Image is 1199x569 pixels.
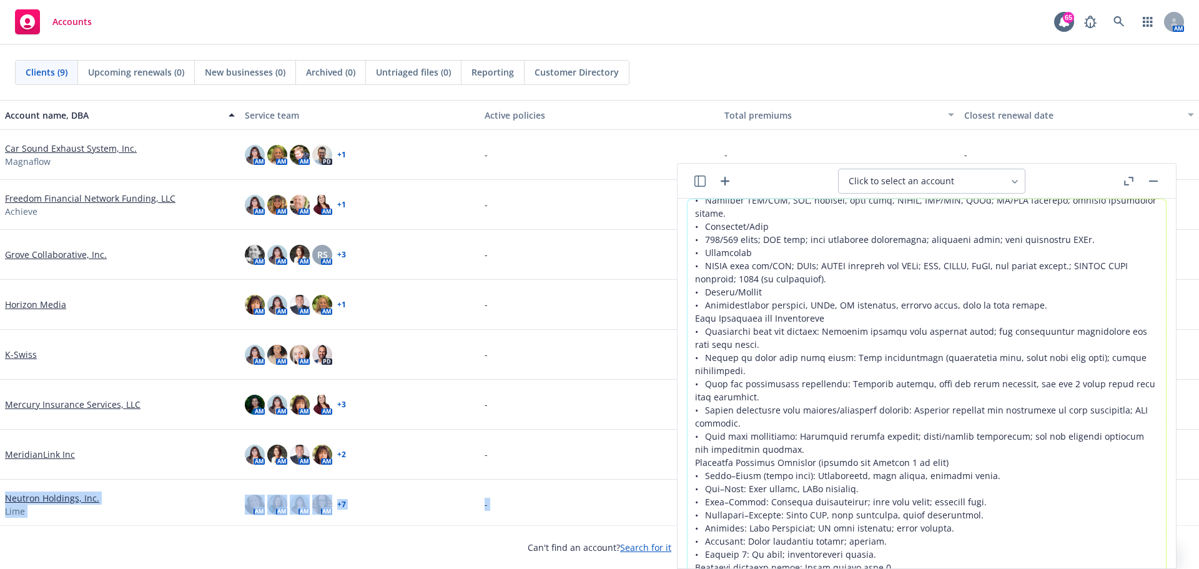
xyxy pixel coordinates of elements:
img: photo [290,145,310,165]
span: - [485,248,488,261]
img: photo [267,295,287,315]
img: photo [267,245,287,265]
span: Achieve [5,205,37,218]
img: photo [245,345,265,365]
img: photo [245,145,265,165]
a: + 3 [337,401,346,408]
button: Service team [240,100,480,130]
a: Accounts [10,4,97,39]
img: photo [290,295,310,315]
img: photo [312,145,332,165]
img: photo [290,495,310,515]
img: photo [245,295,265,315]
img: photo [312,445,332,465]
a: + 1 [337,301,346,309]
a: Grove Collaborative, Inc. [5,248,107,261]
a: + 1 [337,201,346,209]
a: Report a Bug [1078,9,1103,34]
a: Freedom Financial Network Funding, LLC [5,192,175,205]
a: Horizon Media [5,298,66,311]
img: photo [245,395,265,415]
a: Car Sound Exhaust System, Inc. [5,142,137,155]
span: New businesses (0) [205,66,285,79]
img: photo [290,245,310,265]
span: Customer Directory [535,66,619,79]
a: + 3 [337,251,346,259]
span: - [485,348,488,361]
span: - [724,148,728,161]
div: 65 [1063,11,1074,22]
a: + 1 [337,151,346,159]
img: photo [312,195,332,215]
div: Closest renewal date [964,109,1180,122]
a: Mercury Insurance Services, LLC [5,398,141,411]
span: - [485,198,488,211]
img: photo [245,445,265,465]
span: Clients (9) [26,66,67,79]
img: photo [267,195,287,215]
div: Account name, DBA [5,109,221,122]
span: Reporting [471,66,514,79]
span: Click to select an account [849,175,954,187]
img: photo [267,145,287,165]
img: photo [290,445,310,465]
img: photo [245,195,265,215]
img: photo [290,195,310,215]
span: Lime [5,505,25,518]
img: photo [312,295,332,315]
a: Neutron Holdings, Inc. [5,492,99,505]
img: photo [245,245,265,265]
span: - [485,498,488,511]
a: Switch app [1135,9,1160,34]
button: Total premiums [719,100,959,130]
a: + 7 [337,501,346,508]
button: Click to select an account [838,169,1025,194]
span: - [485,398,488,411]
a: Search [1107,9,1132,34]
a: K-Swiss [5,348,37,361]
img: photo [267,495,287,515]
a: MeridianLink Inc [5,448,75,461]
img: photo [312,395,332,415]
span: RS [317,248,328,261]
img: photo [267,345,287,365]
span: Magnaflow [5,155,51,168]
span: - [485,448,488,461]
img: photo [267,395,287,415]
span: Can't find an account? [528,541,671,554]
span: - [964,148,967,161]
div: Service team [245,109,475,122]
a: Search for it [620,542,671,553]
span: Untriaged files (0) [376,66,451,79]
a: + 2 [337,451,346,458]
span: - [485,148,488,161]
img: photo [245,495,265,515]
span: Accounts [52,17,92,27]
div: Total premiums [724,109,940,122]
img: photo [267,445,287,465]
button: Active policies [480,100,719,130]
div: Active policies [485,109,714,122]
img: photo [312,345,332,365]
img: photo [290,345,310,365]
img: photo [290,395,310,415]
span: Archived (0) [306,66,355,79]
button: Closest renewal date [959,100,1199,130]
span: Upcoming renewals (0) [88,66,184,79]
span: - [485,298,488,311]
img: photo [312,495,332,515]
